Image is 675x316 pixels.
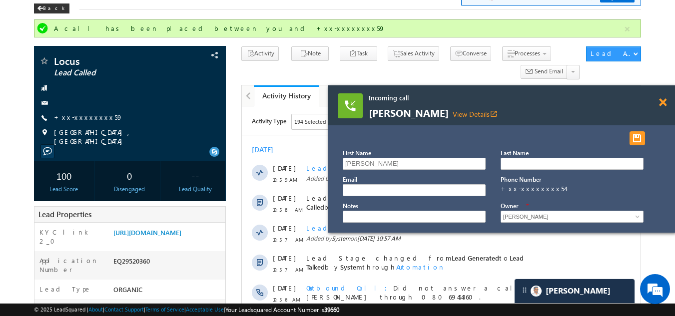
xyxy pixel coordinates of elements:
[254,85,319,106] a: Activity History
[535,67,563,76] span: Send Email
[145,306,184,313] a: Terms of Service
[340,46,377,61] button: Task
[164,5,188,29] div: Minimize live chat window
[31,237,53,246] span: [DATE]
[64,128,356,137] span: Added by on
[64,237,180,246] span: Leads pushed - RYNG
[64,207,151,216] span: Outbound Call
[98,156,120,165] span: System
[90,248,108,256] span: System
[87,306,109,315] span: System
[150,7,164,22] span: Time
[115,248,159,256] span: [DATE] 09:50 AM
[521,286,529,294] img: carter-drag
[186,306,224,313] a: Acceptable Use
[34,3,69,13] div: Back
[36,166,92,185] div: 100
[369,93,609,102] span: Incoming call
[31,267,53,276] span: [DATE]
[64,207,321,225] span: Was called by [PERSON_NAME] through 08069454360. Duration:46 seconds.
[502,46,551,61] button: Processes
[261,91,312,100] div: Activity History
[102,166,157,185] div: 0
[31,69,61,78] span: 10:59 AM
[64,177,151,186] span: Outbound Call
[453,109,498,119] a: View Detailsopen_in_new
[242,306,291,315] span: Automation
[98,96,120,105] span: System
[343,149,371,157] label: First Name
[17,52,42,65] img: d_60004797649_company_0_60004797649
[388,46,439,61] button: Sales Activity
[64,147,282,165] span: Lead Stage changed from to by through
[210,87,244,96] span: Lead Talked
[630,212,643,222] a: Show All Items
[172,11,192,20] div: All Time
[501,176,541,183] label: Phone Number
[64,147,282,165] span: Lead Talked
[31,189,61,198] span: 10:56 AM
[113,228,181,237] a: [URL][DOMAIN_NAME]
[38,209,91,219] span: Lead Properties
[369,182,384,194] span: +50
[521,65,568,79] button: Send Email
[54,113,123,121] a: +xx-xxxxxxxx59
[501,149,529,157] label: Last Name
[31,147,53,156] span: [DATE]
[90,128,108,136] span: System
[31,129,61,138] span: 10:57 AM
[630,131,645,145] button: Save and Dispose
[490,110,498,118] i: View Details
[501,211,644,223] input: Type to Search
[324,306,339,314] span: 39660
[167,185,223,194] div: Lead Quality
[154,156,203,165] span: Automation
[514,279,635,304] div: carter-dragCarter[PERSON_NAME]
[369,108,609,119] span: [PERSON_NAME]
[225,306,339,314] span: Your Leadsquared Account Number is
[64,248,356,257] span: Added by on
[64,87,269,105] span: Lead Stage changed from to by through
[115,278,159,286] span: [DATE] 09:50 AM
[34,305,339,315] span: © 2025 LeadSquared | | | | |
[291,46,329,61] button: Note
[31,249,61,258] span: 09:50 AM
[39,285,91,294] label: Lead Type
[39,256,104,274] label: Application Number
[31,177,53,186] span: [DATE]
[10,39,42,48] div: [DATE]
[343,202,358,210] label: Notes
[546,286,611,296] span: Carter
[64,297,292,315] span: Lead Owner changed from to by through .
[88,306,103,313] a: About
[586,46,641,61] button: Lead Actions
[10,7,44,22] span: Activity Type
[52,11,84,20] div: 194 Selected
[64,177,312,195] span: Did not answer a call by [PERSON_NAME] through 08069454360.
[31,207,53,216] span: [DATE]
[39,228,104,246] label: KYC link 2_0
[13,92,182,237] textarea: Type your message and hit 'Enter'
[319,85,385,106] a: Notes
[31,159,61,168] span: 10:57 AM
[369,212,384,224] span: +50
[64,267,180,276] span: Owner Assignment Date
[54,56,172,66] span: Locus
[31,219,61,228] span: 10:54 AM
[102,185,157,194] div: Disengaged
[111,285,226,299] div: ORGANIC
[531,286,542,297] img: Carter
[515,49,540,57] span: Processes
[501,202,518,210] label: Owner
[64,117,186,126] span: Lead Talked Activity
[167,166,223,185] div: --
[34,3,74,11] a: Back
[120,306,170,315] span: [PERSON_NAME]
[450,46,491,61] button: Converse
[31,87,53,96] span: [DATE]
[501,184,643,193] div: +xx-xxxxxxxx54
[64,87,269,105] span: Lead Called
[54,24,624,33] div: A call has been placed between you and +xx-xxxxxxxx59
[31,297,53,306] span: [DATE]
[115,68,159,76] span: [DATE] 10:59 AM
